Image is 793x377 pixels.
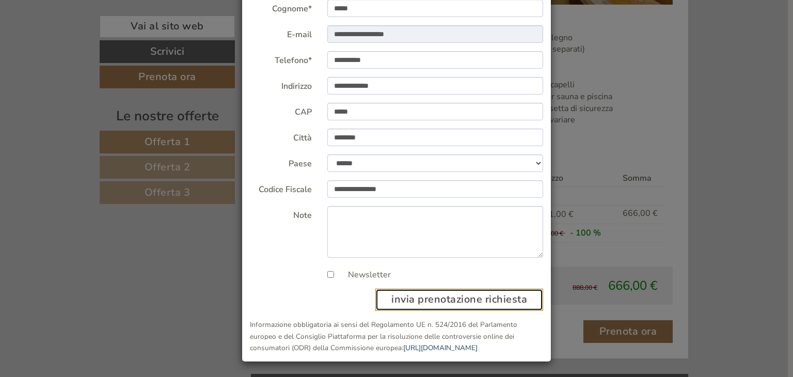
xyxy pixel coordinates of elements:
[8,28,162,59] div: Buon giorno, come possiamo aiutarla?
[242,25,320,41] label: E-mail
[242,154,320,170] label: Paese
[242,103,320,118] label: CAP
[352,268,407,290] button: Invia
[375,289,543,311] button: invia prenotazione richiesta
[403,343,478,353] a: [URL][DOMAIN_NAME]
[250,320,517,353] small: Informazione obbligatoria ai sensi del Regolamento UE n. 524/2016 del Parlamento europeo e del Co...
[15,50,156,57] small: 18:03
[338,269,391,281] label: Newsletter
[242,206,320,222] label: Note
[242,77,320,92] label: Indirizzo
[184,8,223,25] div: [DATE]
[242,180,320,196] label: Codice Fiscale
[15,30,156,38] div: Hotel Kristall
[242,129,320,144] label: Città
[242,51,320,67] label: Telefono*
